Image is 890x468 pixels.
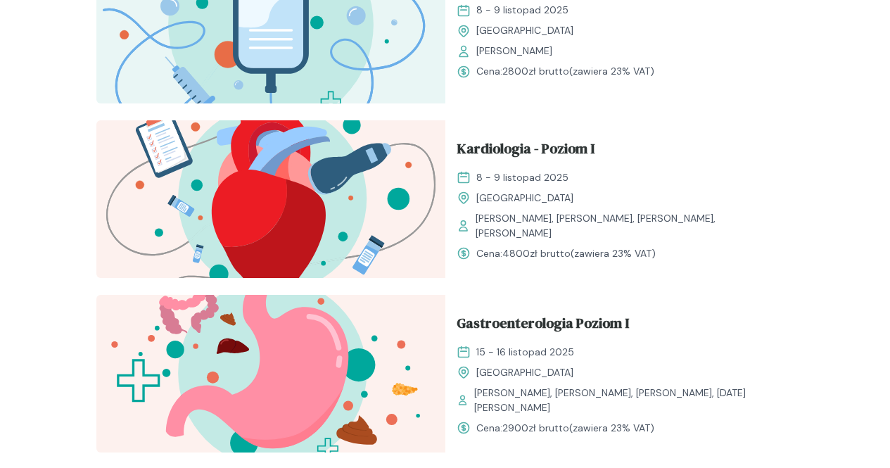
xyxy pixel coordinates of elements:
[502,247,571,260] span: 4800 zł brutto
[476,170,568,185] span: 8 - 9 listopad 2025
[476,246,656,261] span: Cena: (zawiera 23% VAT)
[96,295,445,453] img: Zpbdlx5LeNNTxNvT_GastroI_T.svg
[457,312,629,339] span: Gastroenterologia Poziom I
[476,345,574,360] span: 15 - 16 listopad 2025
[457,138,783,165] a: Kardiologia - Poziom I
[474,386,782,415] span: [PERSON_NAME], [PERSON_NAME], [PERSON_NAME], [DATE][PERSON_NAME]
[502,65,569,77] span: 2800 zł brutto
[476,211,783,241] span: [PERSON_NAME], [PERSON_NAME], [PERSON_NAME], [PERSON_NAME]
[476,44,552,58] span: [PERSON_NAME]
[476,3,568,18] span: 8 - 9 listopad 2025
[476,191,573,205] span: [GEOGRAPHIC_DATA]
[457,138,595,165] span: Kardiologia - Poziom I
[476,64,654,79] span: Cena: (zawiera 23% VAT)
[476,23,573,38] span: [GEOGRAPHIC_DATA]
[502,422,569,434] span: 2900 zł brutto
[476,365,573,380] span: [GEOGRAPHIC_DATA]
[96,120,445,278] img: ZpbGfh5LeNNTxNm4_KardioI_T.svg
[457,312,783,339] a: Gastroenterologia Poziom I
[476,421,654,436] span: Cena: (zawiera 23% VAT)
